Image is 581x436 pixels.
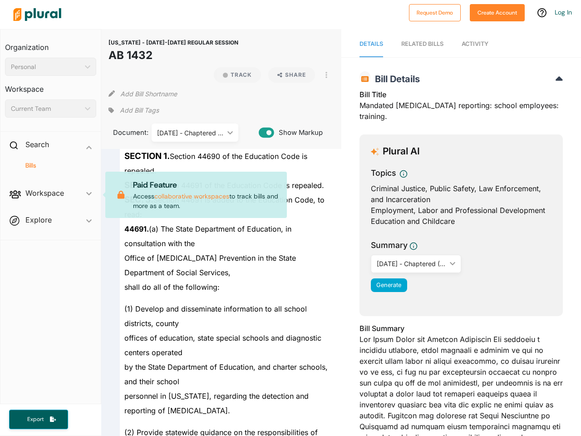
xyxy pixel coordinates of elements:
span: Details [359,40,383,47]
div: Criminal Justice, Public Safety, Law Enforcement, and Incarceration [371,183,551,205]
span: (1) Develop and disseminate information to all school districts, county [124,304,307,328]
span: Show Markup [274,128,323,138]
span: shall do all of the following: [124,282,220,292]
span: personnel in [US_STATE], regarding the detection and reporting of [MEDICAL_DATA]. [124,391,309,415]
h3: Topics [371,167,396,179]
p: Paid Feature [133,179,280,191]
a: Activity [462,31,488,57]
span: Activity [462,40,488,47]
button: Track [214,67,261,83]
h2: Search [25,139,49,149]
div: Add tags [108,104,158,117]
button: Generate [371,278,407,292]
span: Export [21,416,50,423]
button: Add Bill Shortname [120,86,177,101]
span: Generate [376,282,401,288]
h3: Workspace [5,76,96,96]
h3: Organization [5,34,96,54]
button: Create Account [470,4,525,21]
button: Share [268,67,315,83]
span: [US_STATE] - [DATE]-[DATE] REGULAR SESSION [108,39,238,46]
div: Employment, Labor and Professional Development [371,205,551,216]
span: Add Bill Tags [120,106,159,115]
span: Document: [108,128,140,138]
button: Request Demo [409,4,461,21]
h3: Bill Title [359,89,563,100]
span: (a) The State Department of Education, in consultation with the [124,224,291,248]
span: Section 44690 of the Education Code is repealed. [124,152,307,175]
p: Access to track bills and more as a team. [133,179,280,211]
button: Share [265,67,319,83]
span: Bill Details [370,74,420,84]
span: by the State Department of Education, and charter schools, and their school [124,362,328,386]
a: Details [359,31,383,57]
div: Personal [11,62,81,72]
div: Current Team [11,104,81,114]
h3: Bill Summary [359,323,563,334]
a: Bills [14,161,92,170]
button: Export [9,410,68,429]
a: RELATED BILLS [401,31,443,57]
a: Log In [555,8,572,16]
strong: 44691. [124,224,149,233]
div: [DATE] - Chaptered ([DATE]) [377,259,446,268]
div: [DATE] - Chaptered ([DATE]) [157,128,224,138]
span: offices of education, state special schools and diagnostic centers operated [124,333,321,357]
a: Request Demo [409,7,461,17]
a: collaborative workspaces [154,192,229,200]
strong: SECTION 1. [124,151,170,161]
span: Office of [MEDICAL_DATA] Prevention in the State Department of Social Services, [124,253,296,277]
h3: Summary [371,239,408,251]
div: RELATED BILLS [401,40,443,48]
a: Create Account [470,7,525,17]
div: Education and Childcare [371,216,551,227]
div: Mandated [MEDICAL_DATA] reporting: school employees: training. [359,89,563,127]
h3: Plural AI [383,146,420,157]
h1: AB 1432 [108,47,238,64]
